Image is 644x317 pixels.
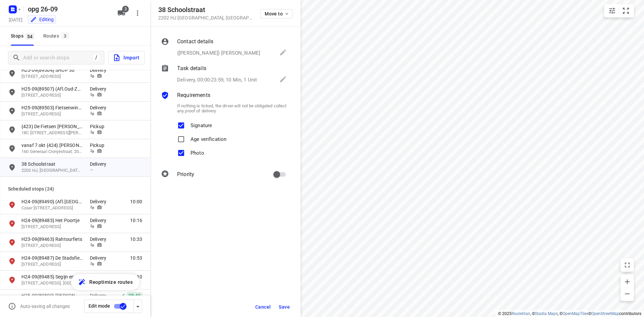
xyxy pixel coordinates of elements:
p: 18C Stationsplein, 2907 MJ, Capelle aan den IJssel, NL [21,130,83,136]
p: H25-09{89503} Fietsenwinkel de Duif [21,104,83,111]
p: Delivery, 00:00-23:59, 10 Min, 1 Unit [177,76,257,84]
span: 3 [61,32,69,39]
a: OpenMapTiles [562,311,588,316]
p: Signature [191,119,212,128]
p: Delivery [90,292,110,299]
p: 2202 HJ [GEOGRAPHIC_DATA] , [GEOGRAPHIC_DATA] [158,15,252,20]
p: Eerste Oosterparkstraat 150, 1091HH, Amsterdam, NL [21,261,83,268]
p: vanaf 7 okt {424} Jansen Cronje bv [21,142,83,149]
h5: Project date [6,16,25,23]
span: Edit mode [89,303,110,309]
p: H25-09{89504} SHOP 30 [21,67,83,73]
span: 10:16 [130,217,142,224]
span: Stops [11,32,37,40]
span: 11:10 [130,273,142,280]
p: If nothing is ticked, the driver will not be obligated collect any proof of delivery [177,103,287,113]
span: Import [113,53,139,62]
p: H23-09{89463} Rahtourfiets [21,236,83,243]
p: Delivery [90,255,110,261]
p: Delivery [90,198,110,205]
p: {[PERSON_NAME]} [PERSON_NAME] [177,49,260,57]
a: OpenStreetMap [591,311,619,316]
p: Delivery [90,217,110,224]
span: 3 [122,6,129,12]
p: Delivery [90,104,110,111]
button: Map settings [605,4,619,17]
p: Waterspiegelplein 10 H, 1051PB, Amsterdam, NL [21,111,83,117]
div: You are currently in edit mode. [30,16,54,23]
button: Save [276,301,292,313]
a: Stadia Maps [535,311,558,316]
span: Cancel [255,304,271,310]
p: Koninginneweg 267-269, 1075CW, Amsterdam, NL [21,92,83,99]
p: Age verification [191,133,226,142]
span: 10:33 [130,236,142,243]
p: Photo [191,146,204,156]
span: 08:49 [127,292,142,299]
p: H24-09{89483} Het Poortje [21,217,83,224]
div: / [93,54,100,61]
svg: Edit [279,75,287,83]
span: — [90,167,93,172]
a: Import [104,51,145,64]
li: © 2025 , © , © © contributors [498,311,641,316]
p: H24-09{89485} Segijn en van Wees [21,273,83,280]
p: Delivery [90,67,110,73]
p: 2202 HJ, [GEOGRAPHIC_DATA], [GEOGRAPHIC_DATA] [21,167,83,174]
button: 3 [115,6,128,20]
p: H24-09{89487} De Stadsfiets [21,255,83,261]
button: Fit zoom [619,4,633,17]
div: Routes [43,32,71,40]
p: Pickup [90,123,110,130]
p: Scheduled stops ( 24 ) [8,185,142,193]
h5: 38 Schoolstraat [158,6,252,14]
button: Reoptimize routes [71,274,140,290]
h5: opg 26-09 [25,4,112,14]
span: Reoptimize routes [89,278,133,286]
p: Helmholtzstraat 36, 1098LK, Amsterdam, nl [21,280,83,286]
p: Wittenburgergracht 169, 1018MX, Amsterdam, NL [21,224,83,230]
p: Delivery [90,273,110,280]
button: Cancel [253,301,273,313]
p: Requirements [177,91,210,99]
svg: Edit [279,48,287,56]
p: 38 Schoolstraat [21,161,83,167]
span: 54 [25,33,35,40]
p: H25-09{89507} (Afl.Oud-Zuid) ZFP [21,86,83,92]
div: small contained button group [604,4,634,17]
p: Van der Pekstraat 53, 1031CR, Amsterdam, NL [21,243,83,249]
button: Move to [260,9,292,18]
a: Routetitan [512,311,530,316]
span: Move to [265,11,289,16]
span: 10:53 [130,255,142,261]
div: Driver app settings [134,302,142,310]
p: Contact details [177,38,213,46]
div: Requirements [161,91,287,101]
svg: Done [119,292,125,299]
input: Add or search stops [23,53,93,63]
p: Delivery [90,161,110,167]
p: Task details [177,64,206,72]
p: Pickup [90,142,110,149]
p: Haarlemmerstraat 131, 1013EN, Amsterdam, NL [21,73,83,80]
p: Delivery [90,86,110,92]
div: Task detailsDelivery, 00:00-23:59, 10 Min, 1 Unit [161,64,287,85]
p: 160 Generaal Cronjéstraat, 2021 JN, Haarlem, NL [21,149,83,155]
p: Auto-saving all changes [20,304,70,309]
p: Delivery [90,236,110,243]
p: H24-09{89490} (Afl.Oostelijke eilanden) ZFP [21,198,83,205]
button: Import [108,51,145,64]
div: Contact details{[PERSON_NAME]} [PERSON_NAME] [161,38,287,58]
span: 10:00 [130,198,142,205]
p: Czaar Peterstraat 14, 1018PR, Amsterdam, NL [21,205,83,211]
p: Priority [177,170,194,178]
button: More [131,6,144,20]
p: H25-09{89500} [PERSON_NAME] [21,292,83,299]
span: Save [279,304,290,310]
p: {423} De Fietsen [PERSON_NAME] [21,123,83,130]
